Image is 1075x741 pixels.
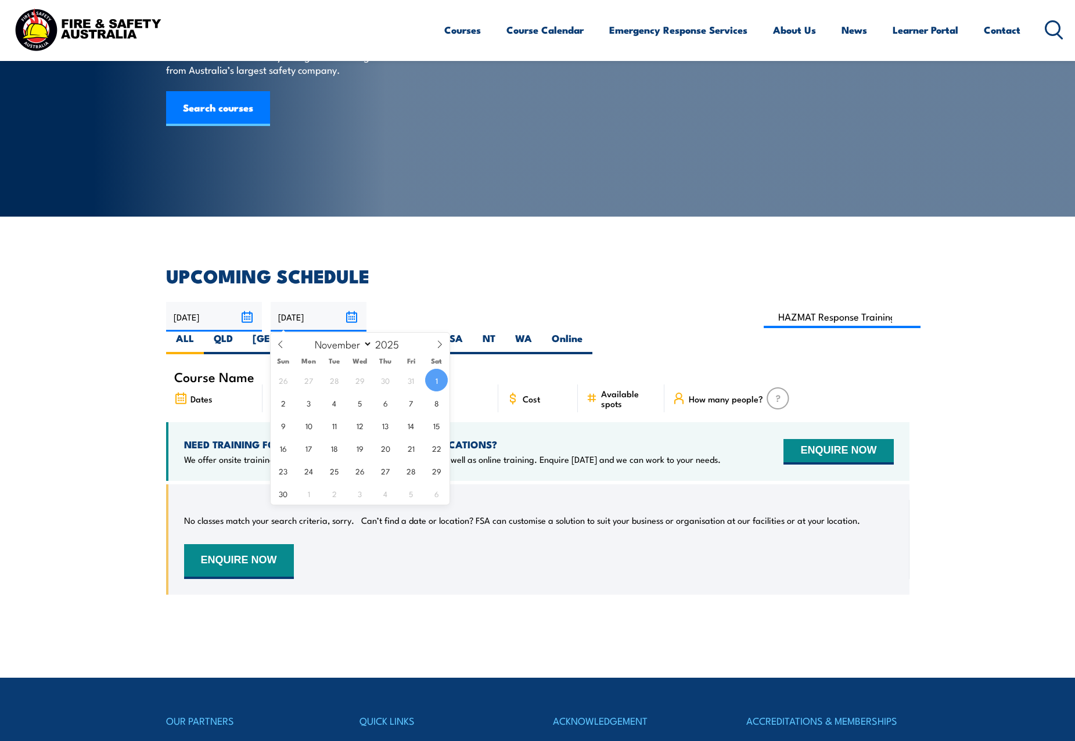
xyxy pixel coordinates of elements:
[348,369,371,391] span: October 29, 2025
[297,414,320,437] span: November 10, 2025
[764,305,921,328] input: Search Course
[374,414,397,437] span: November 13, 2025
[323,482,346,505] span: December 2, 2025
[166,267,909,283] h2: UPCOMING SCHEDULE
[773,15,816,45] a: About Us
[400,369,422,391] span: October 31, 2025
[243,332,365,354] label: [GEOGRAPHIC_DATA]
[400,437,422,459] span: November 21, 2025
[272,437,294,459] span: November 16, 2025
[297,437,320,459] span: November 17, 2025
[365,332,402,354] label: VIC
[506,15,584,45] a: Course Calendar
[323,459,346,482] span: November 25, 2025
[174,372,254,382] span: Course Name
[783,439,893,465] button: ENQUIRE NOW
[374,459,397,482] span: November 27, 2025
[272,414,294,437] span: November 9, 2025
[348,482,371,505] span: December 3, 2025
[184,544,294,579] button: ENQUIRE NOW
[296,357,322,365] span: Mon
[348,437,371,459] span: November 19, 2025
[523,394,540,404] span: Cost
[372,337,411,351] input: Year
[373,357,398,365] span: Thu
[374,391,397,414] span: November 6, 2025
[425,391,448,414] span: November 8, 2025
[184,438,721,451] h4: NEED TRAINING FOR LARGER GROUPS OR MULTIPLE LOCATIONS?
[440,332,473,354] label: SA
[297,459,320,482] span: November 24, 2025
[444,15,481,45] a: Courses
[400,414,422,437] span: November 14, 2025
[473,332,505,354] label: NT
[348,459,371,482] span: November 26, 2025
[166,302,262,332] input: From date
[402,332,440,354] label: TAS
[322,357,347,365] span: Tue
[398,357,424,365] span: Fri
[374,369,397,391] span: October 30, 2025
[272,391,294,414] span: November 2, 2025
[323,369,346,391] span: October 28, 2025
[166,91,270,126] a: Search courses
[609,15,747,45] a: Emergency Response Services
[400,482,422,505] span: December 5, 2025
[271,357,296,365] span: Sun
[204,332,243,354] label: QLD
[553,713,716,729] h4: ACKNOWLEDGEMENT
[425,482,448,505] span: December 6, 2025
[893,15,958,45] a: Learner Portal
[323,414,346,437] span: November 11, 2025
[272,459,294,482] span: November 23, 2025
[400,391,422,414] span: November 7, 2025
[425,459,448,482] span: November 29, 2025
[297,369,320,391] span: October 27, 2025
[166,332,204,354] label: ALL
[601,389,656,408] span: Available spots
[374,482,397,505] span: December 4, 2025
[309,336,372,351] select: Month
[359,713,522,729] h4: QUICK LINKS
[984,15,1020,45] a: Contact
[190,394,213,404] span: Dates
[348,414,371,437] span: November 12, 2025
[425,369,448,391] span: November 1, 2025
[542,332,592,354] label: Online
[272,482,294,505] span: November 30, 2025
[271,302,366,332] input: To date
[425,414,448,437] span: November 15, 2025
[425,437,448,459] span: November 22, 2025
[689,394,763,404] span: How many people?
[323,391,346,414] span: November 4, 2025
[272,369,294,391] span: October 26, 2025
[374,437,397,459] span: November 20, 2025
[347,357,373,365] span: Wed
[361,515,860,526] p: Can’t find a date or location? FSA can customise a solution to suit your business or organisation...
[166,713,329,729] h4: OUR PARTNERS
[348,391,371,414] span: November 5, 2025
[184,515,354,526] p: No classes match your search criteria, sorry.
[297,482,320,505] span: December 1, 2025
[505,332,542,354] label: WA
[842,15,867,45] a: News
[400,459,422,482] span: November 28, 2025
[323,437,346,459] span: November 18, 2025
[746,713,909,729] h4: ACCREDITATIONS & MEMBERSHIPS
[184,454,721,465] p: We offer onsite training, training at our centres, multisite solutions as well as online training...
[297,391,320,414] span: November 3, 2025
[424,357,450,365] span: Sat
